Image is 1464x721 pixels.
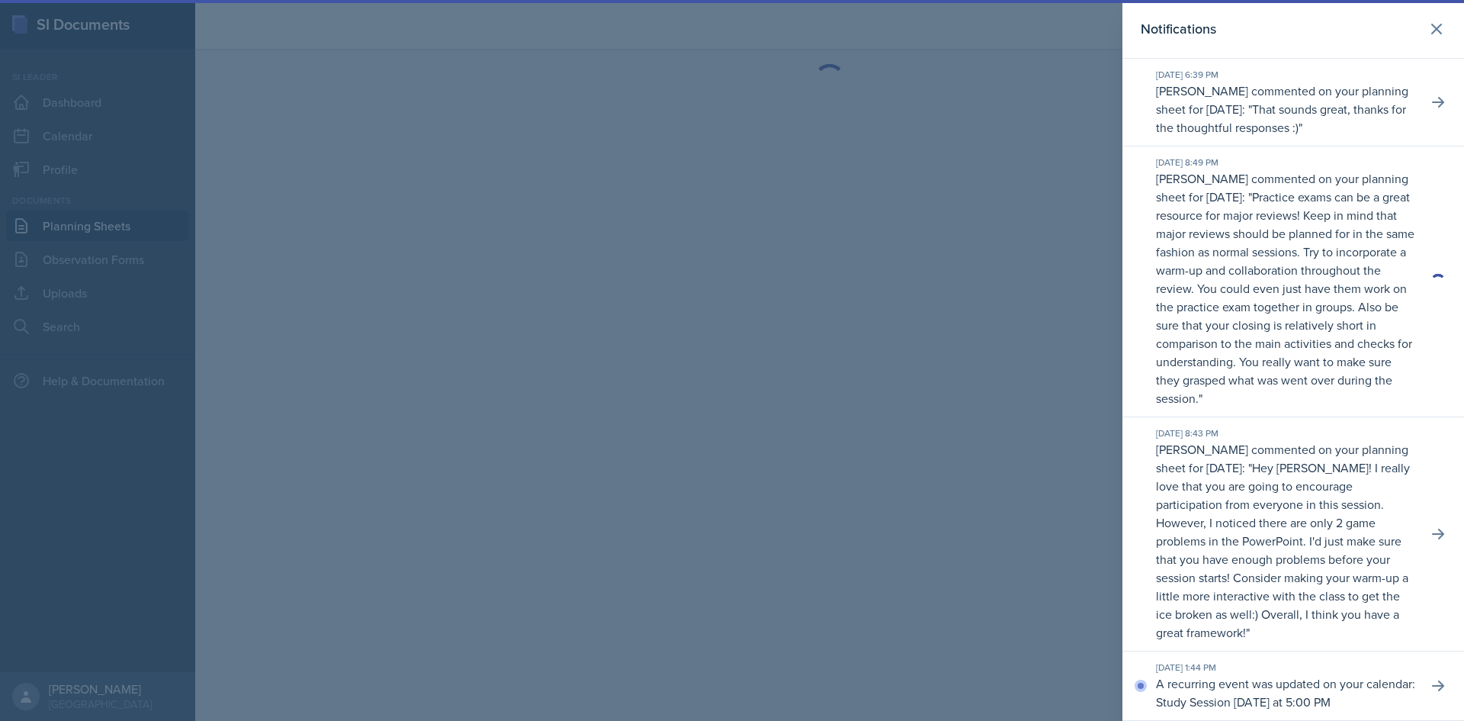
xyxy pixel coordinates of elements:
div: [DATE] 8:43 PM [1156,426,1415,440]
p: A recurring event was updated on your calendar: Study Session [DATE] at 5:00 PM [1156,674,1415,711]
h2: Notifications [1141,18,1216,40]
div: [DATE] 8:49 PM [1156,156,1415,169]
p: [PERSON_NAME] commented on your planning sheet for [DATE]: " " [1156,169,1415,407]
div: [DATE] 6:39 PM [1156,68,1415,82]
p: That sounds great, thanks for the thoughtful responses :) [1156,101,1406,136]
p: Hey [PERSON_NAME]! I really love that you are going to encourage participation from everyone in t... [1156,459,1410,641]
p: [PERSON_NAME] commented on your planning sheet for [DATE]: " " [1156,440,1415,642]
p: [PERSON_NAME] commented on your planning sheet for [DATE]: " " [1156,82,1415,137]
p: Practice exams can be a great resource for major reviews! Keep in mind that major reviews should ... [1156,188,1414,407]
div: [DATE] 1:44 PM [1156,661,1415,674]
